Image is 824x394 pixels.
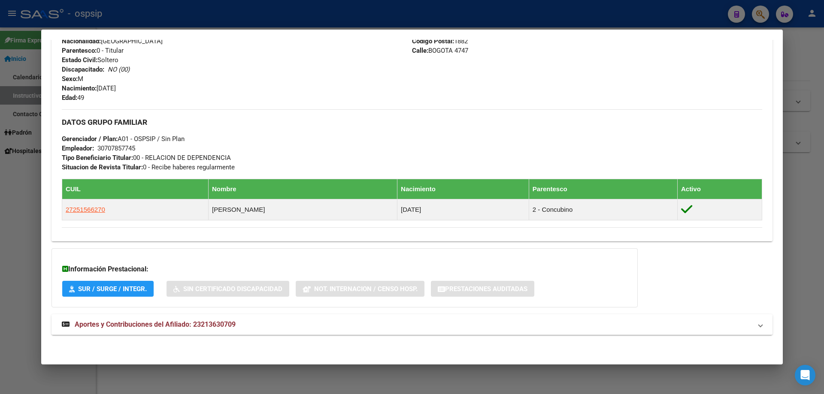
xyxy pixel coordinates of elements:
strong: Nacimiento: [62,84,97,92]
button: Not. Internacion / Censo Hosp. [296,281,424,297]
h3: Información Prestacional: [62,264,627,274]
strong: Calle: [412,47,428,54]
span: 49 [62,94,84,102]
strong: Parentesco: [62,47,97,54]
span: BOGOTA 4747 [412,47,468,54]
th: CUIL [62,179,209,199]
span: M [62,75,83,83]
strong: Gerenciador / Plan: [62,135,118,143]
strong: Código Postal: [412,37,454,45]
th: Nombre [208,179,397,199]
div: 30707857745 [97,144,135,153]
td: [PERSON_NAME] [208,199,397,220]
strong: Nacionalidad: [62,37,101,45]
span: Not. Internacion / Censo Hosp. [314,285,418,293]
span: A01 - OSPSIP / Sin Plan [62,135,185,143]
strong: Edad: [62,94,77,102]
td: 2 - Concubino [529,199,677,220]
strong: Estado Civil: [62,56,97,64]
span: 00 - RELACION DE DEPENDENCIA [62,154,231,162]
button: SUR / SURGE / INTEGR. [62,281,154,297]
mat-expansion-panel-header: Aportes y Contribuciones del Afiliado: 23213630709 [51,314,772,335]
button: Sin Certificado Discapacidad [167,281,289,297]
span: Aportes y Contribuciones del Afiliado: 23213630709 [75,320,236,328]
strong: Situacion de Revista Titular: [62,163,143,171]
h3: DATOS GRUPO FAMILIAR [62,117,762,127]
span: Prestaciones Auditadas [445,285,527,293]
span: 0 - Recibe haberes regularmente [62,163,235,171]
th: Parentesco [529,179,677,199]
div: Open Intercom Messenger [795,365,815,385]
td: [DATE] [397,199,529,220]
th: Activo [677,179,762,199]
strong: Empleador: [62,144,94,152]
span: Sin Certificado Discapacidad [183,285,282,293]
span: [DATE] [62,84,116,92]
span: Soltero [62,56,118,64]
span: SUR / SURGE / INTEGR. [78,285,147,293]
button: Prestaciones Auditadas [431,281,534,297]
span: 0 - Titular [62,47,124,54]
strong: Discapacitado: [62,66,104,73]
span: [GEOGRAPHIC_DATA] [62,37,163,45]
i: NO (00) [108,66,130,73]
strong: Sexo: [62,75,78,83]
span: 1882 [412,37,468,45]
span: 27251566270 [66,206,105,213]
th: Nacimiento [397,179,529,199]
strong: Tipo Beneficiario Titular: [62,154,133,162]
